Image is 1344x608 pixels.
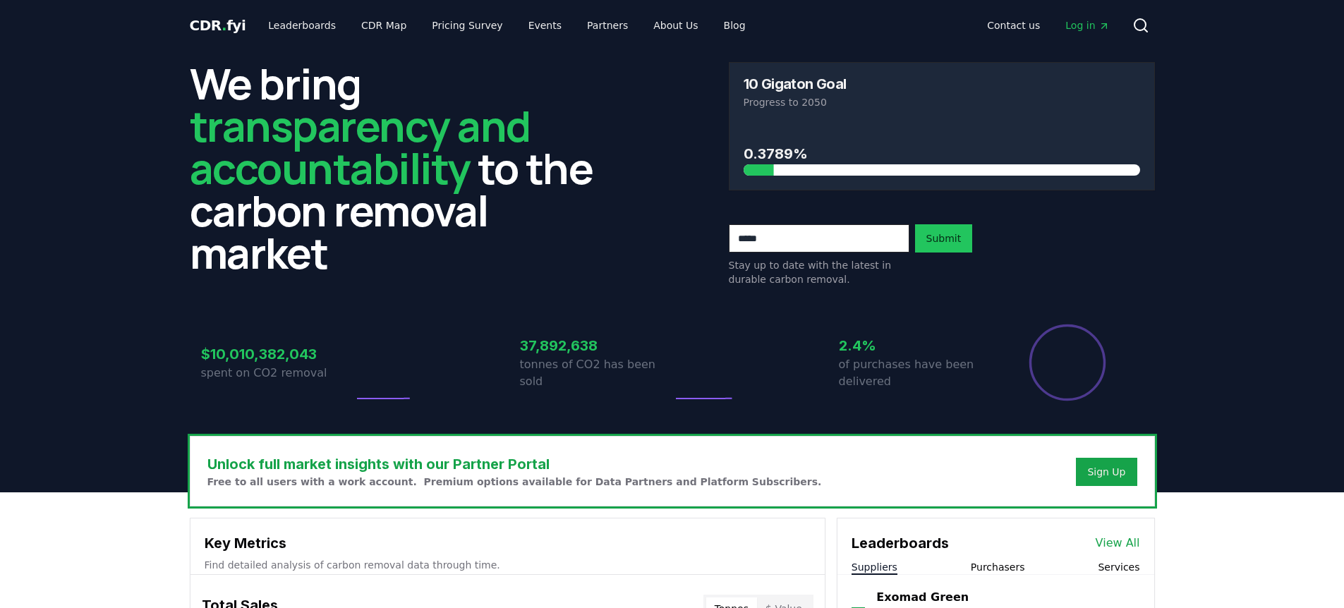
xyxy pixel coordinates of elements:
a: CDR Map [350,13,418,38]
p: Find detailed analysis of carbon removal data through time. [205,558,811,572]
h2: We bring to the carbon removal market [190,62,616,274]
a: CDR.fyi [190,16,246,35]
span: transparency and accountability [190,97,531,197]
a: Contact us [976,13,1051,38]
a: Blog [713,13,757,38]
p: spent on CO2 removal [201,365,353,382]
a: Log in [1054,13,1120,38]
h3: 37,892,638 [520,335,672,356]
a: Pricing Survey [420,13,514,38]
button: Services [1098,560,1139,574]
a: Sign Up [1087,465,1125,479]
p: Progress to 2050 [744,95,1140,109]
h3: $10,010,382,043 [201,343,353,365]
h3: Unlock full market insights with our Partner Portal [207,454,822,475]
a: About Us [642,13,709,38]
div: Percentage of sales delivered [1028,323,1107,402]
button: Purchasers [971,560,1025,574]
a: Events [517,13,573,38]
h3: 10 Gigaton Goal [744,77,847,91]
nav: Main [976,13,1120,38]
h3: Leaderboards [852,533,949,554]
p: tonnes of CO2 has been sold [520,356,672,390]
nav: Main [257,13,756,38]
p: Free to all users with a work account. Premium options available for Data Partners and Platform S... [207,475,822,489]
a: Leaderboards [257,13,347,38]
button: Suppliers [852,560,897,574]
a: Exomad Green [876,589,969,606]
a: Partners [576,13,639,38]
p: of purchases have been delivered [839,356,991,390]
span: Log in [1065,18,1109,32]
p: Stay up to date with the latest in durable carbon removal. [729,258,909,286]
h3: 0.3789% [744,143,1140,164]
h3: Key Metrics [205,533,811,554]
span: . [222,17,226,34]
span: CDR fyi [190,17,246,34]
button: Sign Up [1076,458,1137,486]
a: View All [1096,535,1140,552]
button: Submit [915,224,973,253]
h3: 2.4% [839,335,991,356]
